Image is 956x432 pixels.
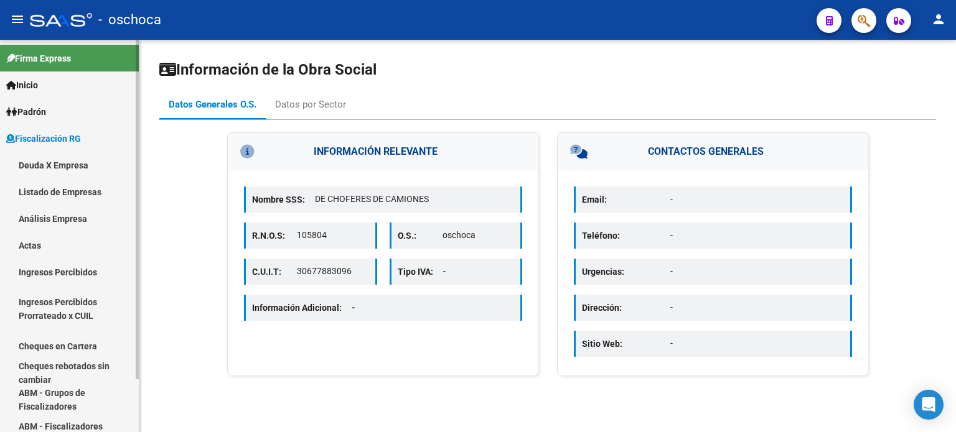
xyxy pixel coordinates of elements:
[443,265,515,278] p: -
[297,265,368,278] p: 30677883096
[670,301,844,314] p: -
[670,229,844,242] p: -
[582,229,670,242] p: Teléfono:
[297,229,368,242] p: 105804
[6,52,71,65] span: Firma Express
[914,390,944,420] div: Open Intercom Messenger
[315,193,514,206] p: DE CHOFERES DE CAMIONES
[670,265,844,278] p: -
[398,265,443,278] p: Tipo IVA:
[931,12,946,27] mat-icon: person
[558,133,868,170] h3: CONTACTOS GENERALES
[6,78,38,92] span: Inicio
[443,229,514,242] p: oschoca
[582,265,670,278] p: Urgencias:
[6,132,81,145] span: Fiscalización RG
[159,60,936,80] h1: Información de la Obra Social
[275,98,346,111] div: Datos por Sector
[252,229,297,242] p: R.N.O.S:
[670,193,844,206] p: -
[582,301,670,315] p: Dirección:
[98,6,161,34] span: - oschoca
[252,265,297,278] p: C.U.I.T:
[582,337,670,351] p: Sitio Web:
[228,133,538,170] h3: INFORMACIÓN RELEVANTE
[670,337,844,350] p: -
[10,12,25,27] mat-icon: menu
[6,105,46,119] span: Padrón
[398,229,443,242] p: O.S.:
[252,301,365,315] p: Información Adicional:
[252,193,315,206] p: Nombre SSS:
[352,303,355,313] span: -
[582,193,670,206] p: Email:
[169,98,256,111] div: Datos Generales O.S.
